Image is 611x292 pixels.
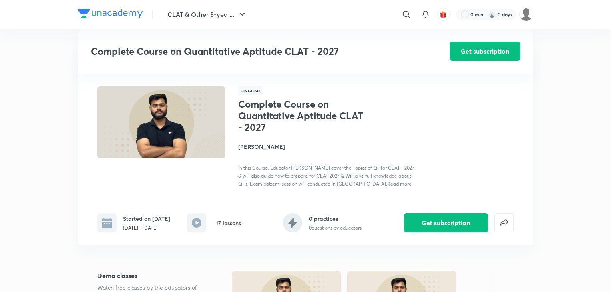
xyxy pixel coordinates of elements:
[123,214,170,223] h6: Started on [DATE]
[238,142,418,151] h4: [PERSON_NAME]
[238,165,414,187] span: In this Course, Educator [PERSON_NAME] cover the Topics of QT for CLAT - 2027 & will also guide h...
[309,224,362,232] p: 0 questions by educators
[78,9,143,18] img: Company Logo
[437,8,450,21] button: avatar
[519,8,533,21] img: sejal
[238,86,262,95] span: Hinglish
[97,271,206,280] h5: Demo classes
[78,9,143,20] a: Company Logo
[216,219,241,227] h6: 17 lessons
[163,6,252,22] button: CLAT & Other 5-yea ...
[96,86,227,159] img: Thumbnail
[440,11,447,18] img: avatar
[238,98,369,133] h1: Complete Course on Quantitative Aptitude CLAT - 2027
[404,213,488,232] button: Get subscription
[494,213,514,232] button: false
[450,42,520,61] button: Get subscription
[91,46,404,57] h3: Complete Course on Quantitative Aptitude CLAT - 2027
[123,224,170,232] p: [DATE] - [DATE]
[387,180,412,187] span: Read more
[309,214,362,223] h6: 0 practices
[488,10,496,18] img: streak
